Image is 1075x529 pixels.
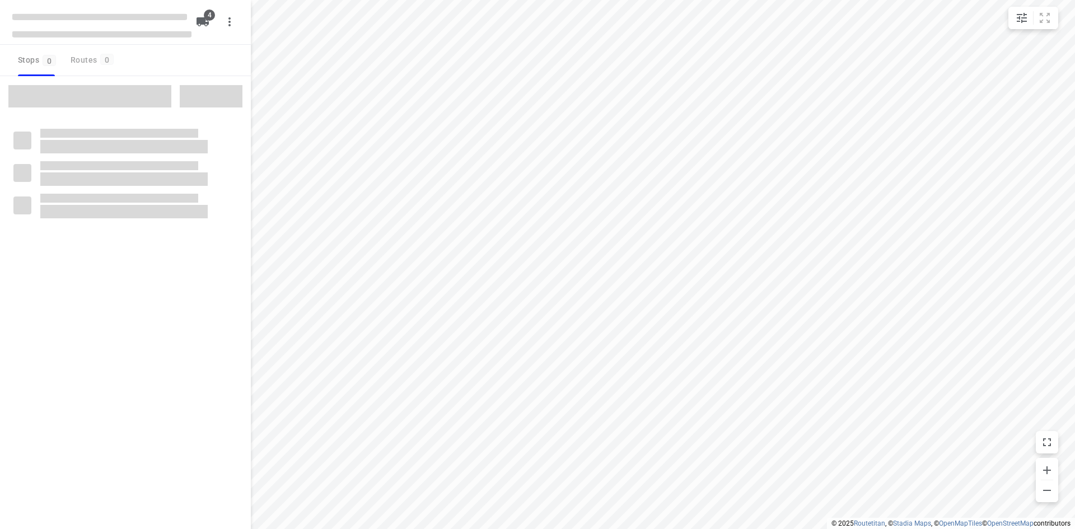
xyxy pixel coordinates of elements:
[893,519,931,527] a: Stadia Maps
[1011,7,1033,29] button: Map settings
[1008,7,1058,29] div: small contained button group
[939,519,982,527] a: OpenMapTiles
[987,519,1034,527] a: OpenStreetMap
[854,519,885,527] a: Routetitan
[831,519,1071,527] li: © 2025 , © , © © contributors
